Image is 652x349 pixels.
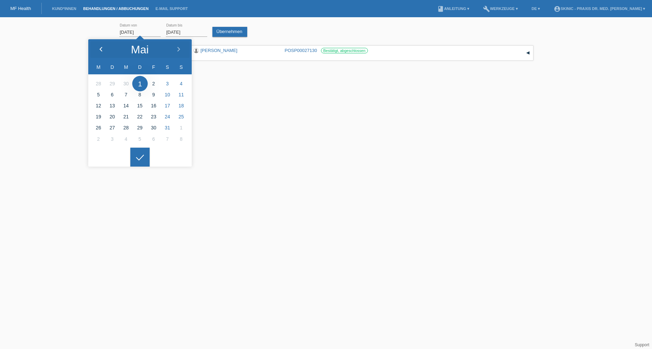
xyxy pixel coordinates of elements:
[635,342,649,347] a: Support
[483,6,490,12] i: build
[80,7,152,11] a: Behandlungen / Abbuchungen
[10,6,31,11] a: MF Health
[201,48,238,53] a: [PERSON_NAME]
[480,7,521,11] a: buildWerkzeuge ▾
[528,7,543,11] a: DE ▾
[131,44,149,55] div: Mai
[554,6,561,12] i: account_circle
[550,7,649,11] a: account_circleSKINIC - Praxis Dr. med. [PERSON_NAME] ▾
[49,7,80,11] a: Kund*innen
[212,27,247,37] a: Übernehmen
[152,7,191,11] a: E-Mail Support
[321,48,368,53] label: Bestätigt, abgeschlossen
[434,7,473,11] a: bookAnleitung ▾
[523,48,533,58] div: auf-/zuklappen
[437,6,444,12] i: book
[285,48,317,53] a: POSP00027130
